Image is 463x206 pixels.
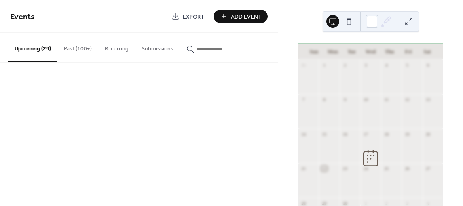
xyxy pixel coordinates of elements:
div: 7 [300,97,307,103]
div: 1 [363,200,369,206]
div: 10 [363,97,369,103]
div: Fri [399,44,418,60]
div: 28 [300,200,307,206]
div: 22 [321,166,327,172]
div: 11 [383,97,389,103]
div: 18 [383,131,389,137]
button: Upcoming (29) [8,33,57,62]
button: Past (100+) [57,33,98,61]
button: Recurring [98,33,135,61]
div: 26 [404,166,410,172]
div: 2 [383,200,389,206]
div: Thu [380,44,399,60]
span: Events [10,9,35,25]
div: 30 [342,200,348,206]
span: Export [183,13,204,21]
div: 3 [363,62,369,68]
div: Wed [361,44,380,60]
div: Tue [342,44,361,60]
div: 12 [404,97,410,103]
div: 16 [342,131,348,137]
div: 19 [404,131,410,137]
div: 2 [342,62,348,68]
div: 4 [425,200,431,206]
div: 14 [300,131,307,137]
div: 20 [425,131,431,137]
span: Add Event [231,13,262,21]
div: 31 [300,62,307,68]
div: 3 [404,200,410,206]
div: 24 [363,166,369,172]
div: 25 [383,166,389,172]
a: Export [165,10,210,23]
div: 17 [363,131,369,137]
div: 5 [404,62,410,68]
div: 15 [321,131,327,137]
div: Sat [418,44,437,60]
button: Submissions [135,33,180,61]
div: 13 [425,97,431,103]
div: 4 [383,62,389,68]
div: 27 [425,166,431,172]
div: Sun [304,44,323,60]
div: 6 [425,62,431,68]
div: Mon [323,44,342,60]
div: 21 [300,166,307,172]
div: 23 [342,166,348,172]
div: 8 [321,97,327,103]
button: Add Event [214,10,268,23]
div: 9 [342,97,348,103]
div: 29 [321,200,327,206]
div: 1 [321,62,327,68]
